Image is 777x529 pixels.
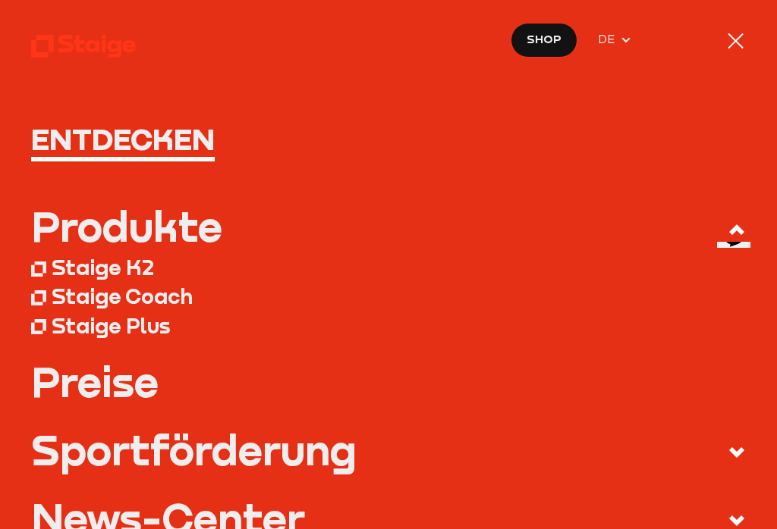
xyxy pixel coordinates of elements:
span: DE [598,30,620,49]
iframe: chat widget [711,242,762,290]
a: Shop [511,23,578,58]
div: Produkte [31,205,222,246]
div: Staige Plus [52,313,170,339]
span: Shop [527,30,562,49]
div: Staige Coach [52,283,193,309]
a: Staige Plus [31,311,747,340]
div: Sportförderung [31,429,357,470]
div: Staige K2 [52,255,154,280]
a: Preise [31,361,747,402]
a: Staige Coach [31,282,747,311]
a: Staige K2 [31,253,747,282]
